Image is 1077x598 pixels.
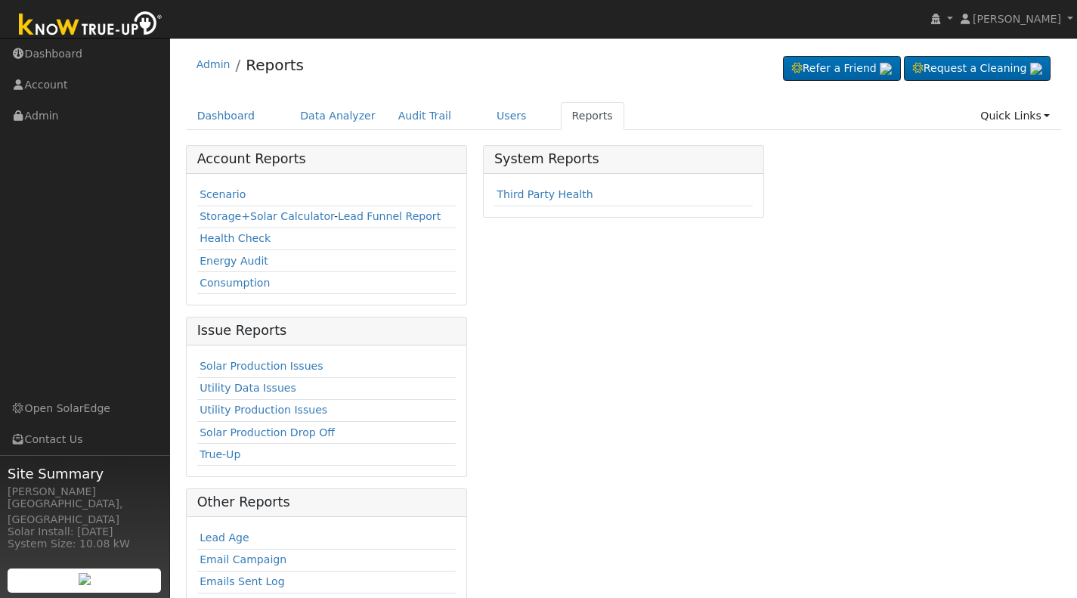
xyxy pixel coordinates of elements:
a: Emails Sent Log [200,575,285,587]
a: Third Party Health [497,188,593,200]
img: retrieve [880,63,892,75]
a: Email Campaign [200,553,286,565]
img: retrieve [79,573,91,585]
div: System Size: 10.08 kW [8,536,162,552]
a: Lead Funnel Report [338,210,441,222]
a: Health Check [200,232,271,244]
h5: Other Reports [197,494,456,510]
a: Quick Links [969,102,1061,130]
div: Solar Install: [DATE] [8,524,162,540]
a: Reports [561,102,624,130]
h5: System Reports [494,151,753,167]
a: Consumption [200,277,270,289]
h5: Account Reports [197,151,456,167]
h5: Issue Reports [197,323,456,339]
img: Know True-Up [11,8,170,42]
img: retrieve [1030,63,1042,75]
a: Refer a Friend [783,56,901,82]
a: Dashboard [186,102,267,130]
a: Solar Production Issues [200,360,323,372]
span: Site Summary [8,463,162,484]
a: Utility Data Issues [200,382,296,394]
a: True-Up [200,448,240,460]
a: Solar Production Drop Off [200,426,335,438]
a: Reports [246,56,304,74]
a: Storage+Solar Calculator [200,210,334,222]
a: Data Analyzer [289,102,387,130]
span: [PERSON_NAME] [973,13,1061,25]
a: Audit Trail [387,102,463,130]
td: - [197,206,456,228]
a: Energy Audit [200,255,268,267]
a: Users [485,102,538,130]
a: Lead Age [200,531,249,544]
a: Utility Production Issues [200,404,327,416]
a: Admin [197,58,231,70]
div: [PERSON_NAME] [8,484,162,500]
a: Scenario [200,188,246,200]
div: [GEOGRAPHIC_DATA], [GEOGRAPHIC_DATA] [8,496,162,528]
a: Request a Cleaning [904,56,1051,82]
